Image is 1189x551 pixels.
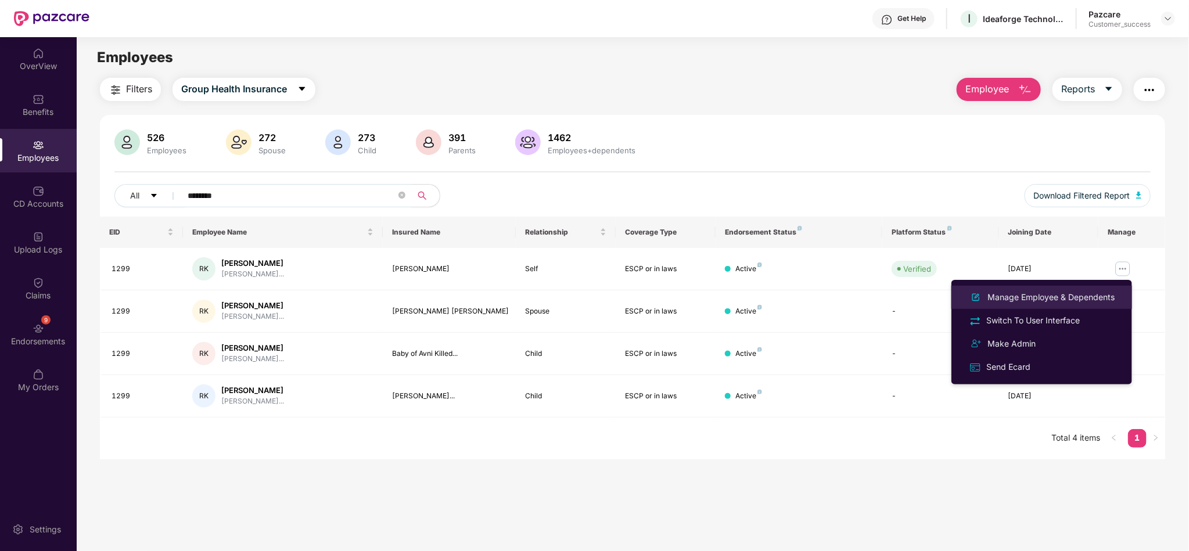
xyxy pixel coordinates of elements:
[957,78,1041,101] button: Employee
[1105,429,1123,448] button: left
[150,192,158,201] span: caret-down
[33,48,44,59] img: svg+xml;base64,PHN2ZyBpZD0iSG9tZSIgeG1sbnM9Imh0dHA6Ly93d3cudzMub3JnLzIwMDAvc3ZnIiB3aWR0aD0iMjAiIG...
[114,184,185,207] button: Allcaret-down
[757,347,762,352] img: svg+xml;base64,PHN2ZyB4bWxucz0iaHR0cDovL3d3dy53My5vcmcvMjAwMC9zdmciIHdpZHRoPSI4IiBoZWlnaHQ9IjgiIH...
[735,306,762,317] div: Active
[1105,429,1123,448] li: Previous Page
[1147,429,1165,448] li: Next Page
[416,129,441,155] img: svg+xml;base64,PHN2ZyB4bWxucz0iaHR0cDovL3d3dy53My5vcmcvMjAwMC9zdmciIHhtbG5zOnhsaW5rPSJodHRwOi8vd3...
[625,391,706,402] div: ESCP or in laws
[798,226,802,231] img: svg+xml;base64,PHN2ZyB4bWxucz0iaHR0cDovL3d3dy53My5vcmcvMjAwMC9zdmciIHdpZHRoPSI4IiBoZWlnaHQ9IjgiIH...
[1098,217,1165,248] th: Manage
[109,83,123,97] img: svg+xml;base64,PHN2ZyB4bWxucz0iaHR0cDovL3d3dy53My5vcmcvMjAwMC9zdmciIHdpZHRoPSIyNCIgaGVpZ2h0PSIyNC...
[968,12,971,26] span: I
[112,391,174,402] div: 1299
[398,190,405,201] span: close-circle
[325,129,351,155] img: svg+xml;base64,PHN2ZyB4bWxucz0iaHR0cDovL3d3dy53My5vcmcvMjAwMC9zdmciIHhtbG5zOnhsaW5rPSJodHRwOi8vd3...
[126,82,152,96] span: Filters
[1025,184,1151,207] button: Download Filtered Report
[192,257,215,280] div: RK
[892,228,990,237] div: Platform Status
[1053,78,1122,101] button: Reportscaret-down
[256,146,288,155] div: Spouse
[725,228,873,237] div: Endorsement Status
[969,337,983,351] img: svg+xml;base64,PHN2ZyB4bWxucz0iaHR0cDovL3d3dy53My5vcmcvMjAwMC9zdmciIHdpZHRoPSIyNCIgaGVpZ2h0PSIyNC...
[984,314,1082,327] div: Switch To User Interface
[985,337,1038,350] div: Make Admin
[130,189,139,202] span: All
[735,264,762,275] div: Active
[33,369,44,380] img: svg+xml;base64,PHN2ZyBpZD0iTXlfT3JkZXJzIiBkYXRhLW5hbWU9Ik15IE9yZGVycyIgeG1sbnM9Imh0dHA6Ly93d3cudz...
[999,217,1099,248] th: Joining Date
[881,14,893,26] img: svg+xml;base64,PHN2ZyBpZD0iSGVscC0zMngzMiIgeG1sbnM9Imh0dHA6Ly93d3cudzMub3JnLzIwMDAvc3ZnIiB3aWR0aD...
[14,11,89,26] img: New Pazcare Logo
[1111,434,1118,441] span: left
[355,146,379,155] div: Child
[525,306,606,317] div: Spouse
[297,84,307,95] span: caret-down
[757,390,762,394] img: svg+xml;base64,PHN2ZyB4bWxucz0iaHR0cDovL3d3dy53My5vcmcvMjAwMC9zdmciIHdpZHRoPSI4IiBoZWlnaHQ9IjgiIH...
[1089,20,1151,29] div: Customer_success
[1008,264,1090,275] div: [DATE]
[114,129,140,155] img: svg+xml;base64,PHN2ZyB4bWxucz0iaHR0cDovL3d3dy53My5vcmcvMjAwMC9zdmciIHhtbG5zOnhsaW5rPSJodHRwOi8vd3...
[969,361,982,374] img: svg+xml;base64,PHN2ZyB4bWxucz0iaHR0cDovL3d3dy53My5vcmcvMjAwMC9zdmciIHdpZHRoPSIxNiIgaGVpZ2h0PSIxNi...
[1128,429,1147,448] li: 1
[882,333,999,375] td: -
[221,258,284,269] div: [PERSON_NAME]
[221,343,284,354] div: [PERSON_NAME]
[112,306,174,317] div: 1299
[392,391,507,402] div: [PERSON_NAME]...
[1104,84,1113,95] span: caret-down
[221,396,284,407] div: [PERSON_NAME]...
[192,384,215,408] div: RK
[965,82,1009,96] span: Employee
[355,132,379,143] div: 273
[192,228,365,237] span: Employee Name
[525,348,606,359] div: Child
[145,132,189,143] div: 526
[903,263,931,275] div: Verified
[33,185,44,197] img: svg+xml;base64,PHN2ZyBpZD0iQ0RfQWNjb3VudHMiIGRhdGEtbmFtZT0iQ0QgQWNjb3VudHMiIHhtbG5zPSJodHRwOi8vd3...
[969,315,982,327] img: svg+xml;base64,PHN2ZyB4bWxucz0iaHR0cDovL3d3dy53My5vcmcvMjAwMC9zdmciIHdpZHRoPSIyNCIgaGVpZ2h0PSIyNC...
[947,226,952,231] img: svg+xml;base64,PHN2ZyB4bWxucz0iaHR0cDovL3d3dy53My5vcmcvMjAwMC9zdmciIHdpZHRoPSI4IiBoZWlnaHQ9IjgiIH...
[625,348,706,359] div: ESCP or in laws
[545,132,638,143] div: 1462
[1128,429,1147,446] a: 1
[26,524,64,535] div: Settings
[897,14,926,23] div: Get Help
[392,348,507,359] div: Baby of Avni Killed...
[97,49,173,66] span: Employees
[1163,14,1173,23] img: svg+xml;base64,PHN2ZyBpZD0iRHJvcGRvd24tMzJ4MzIiIHhtbG5zPSJodHRwOi8vd3d3LnczLm9yZy8yMDAwL3N2ZyIgd2...
[41,315,51,325] div: 9
[1143,83,1156,97] img: svg+xml;base64,PHN2ZyB4bWxucz0iaHR0cDovL3d3dy53My5vcmcvMjAwMC9zdmciIHdpZHRoPSIyNCIgaGVpZ2h0PSIyNC...
[398,192,405,199] span: close-circle
[1113,260,1132,278] img: manageButton
[545,146,638,155] div: Employees+dependents
[735,391,762,402] div: Active
[411,184,440,207] button: search
[192,342,215,365] div: RK
[1034,189,1130,202] span: Download Filtered Report
[221,354,284,365] div: [PERSON_NAME]...
[192,300,215,323] div: RK
[100,78,161,101] button: Filters
[1008,391,1090,402] div: [DATE]
[33,323,44,334] img: svg+xml;base64,PHN2ZyBpZD0iRW5kb3JzZW1lbnRzIiB4bWxucz0iaHR0cDovL3d3dy53My5vcmcvMjAwMC9zdmciIHdpZH...
[221,311,284,322] div: [PERSON_NAME]...
[383,217,516,248] th: Insured Name
[1136,192,1142,199] img: svg+xml;base64,PHN2ZyB4bWxucz0iaHR0cDovL3d3dy53My5vcmcvMjAwMC9zdmciIHhtbG5zOnhsaW5rPSJodHRwOi8vd3...
[882,290,999,333] td: -
[145,146,189,155] div: Employees
[985,291,1117,304] div: Manage Employee & Dependents
[256,132,288,143] div: 272
[411,191,434,200] span: search
[183,217,383,248] th: Employee Name
[525,391,606,402] div: Child
[757,305,762,309] img: svg+xml;base64,PHN2ZyB4bWxucz0iaHR0cDovL3d3dy53My5vcmcvMjAwMC9zdmciIHdpZHRoPSI4IiBoZWlnaHQ9IjgiIH...
[525,264,606,275] div: Self
[1051,429,1100,448] li: Total 4 items
[112,348,174,359] div: 1299
[221,269,284,280] div: [PERSON_NAME]...
[515,129,541,155] img: svg+xml;base64,PHN2ZyB4bWxucz0iaHR0cDovL3d3dy53My5vcmcvMjAwMC9zdmciIHhtbG5zOnhsaW5rPSJodHRwOi8vd3...
[392,264,507,275] div: [PERSON_NAME]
